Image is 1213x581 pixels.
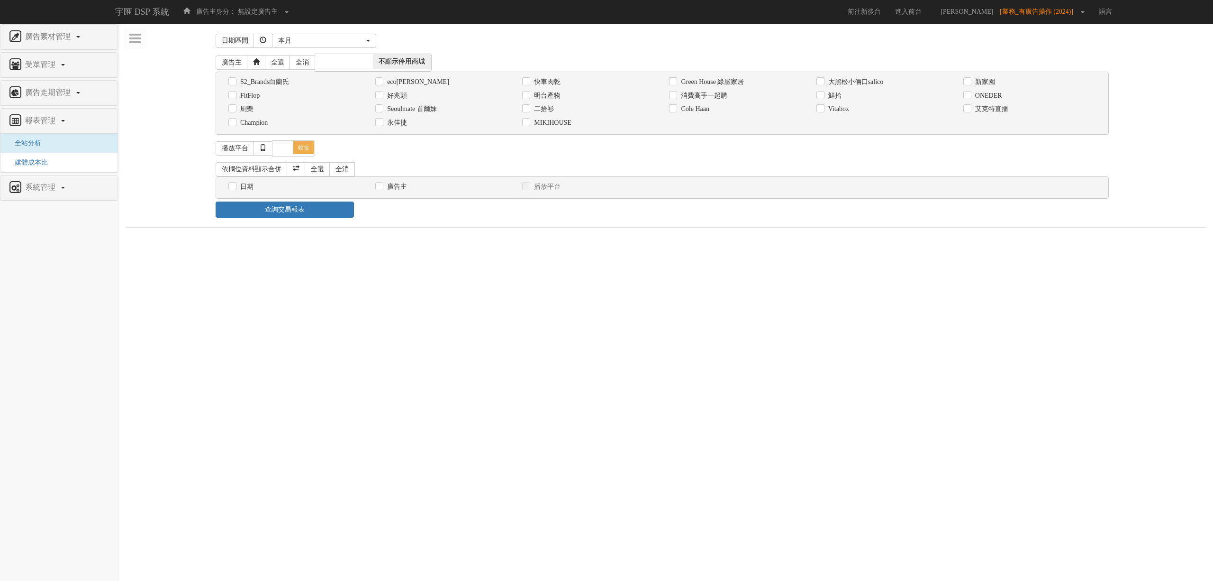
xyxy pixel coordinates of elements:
[385,104,437,114] label: Seoulmate 首爾妹
[8,113,110,129] a: 報表管理
[973,77,995,87] label: 新家園
[238,118,268,128] label: Champion
[23,183,60,191] span: 系統管理
[329,162,355,176] a: 全消
[238,91,260,101] label: FitFlop
[293,141,314,154] span: 收合
[936,8,998,15] span: [PERSON_NAME]
[238,104,253,114] label: 刷樂
[973,91,1002,101] label: ONEDER
[532,118,571,128] label: MIKIHOUSE
[272,34,376,48] button: 本月
[23,32,75,40] span: 廣告素材管理
[196,8,236,15] span: 廣告主身分：
[679,77,744,87] label: Green House 綠屋家居
[385,118,407,128] label: 永佳捷
[826,91,842,101] label: 鮮拾
[290,55,315,70] a: 全消
[532,182,561,192] label: 播放平台
[826,104,849,114] label: Vitabox
[532,91,561,101] label: 明台產物
[385,182,407,192] label: 廣告主
[973,104,1008,114] label: 艾克特直播
[373,54,431,69] span: 不顯示停用商城
[532,104,554,114] label: 二拾衫
[385,91,407,101] label: 好兆頭
[305,162,330,176] a: 全選
[8,57,110,73] a: 受眾管理
[8,139,41,147] a: 全站分析
[278,36,364,46] div: 本月
[265,55,290,70] a: 全選
[532,77,561,87] label: 快車肉乾
[385,77,449,87] label: eco[PERSON_NAME]
[8,159,48,166] a: 媒體成本比
[238,8,278,15] span: 無設定廣告主
[679,91,727,101] label: 消費高手一起購
[23,88,75,96] span: 廣告走期管理
[1000,8,1078,15] span: [業務_有廣告操作 (2024)]
[679,104,709,114] label: Cole Haan
[8,85,110,101] a: 廣告走期管理
[23,116,60,124] span: 報表管理
[238,182,253,192] label: 日期
[216,202,354,218] a: 查詢交易報表
[8,29,110,45] a: 廣告素材管理
[23,60,60,68] span: 受眾管理
[8,180,110,195] a: 系統管理
[238,77,289,87] label: S2_Brands白蘭氏
[826,77,884,87] label: 大黑松小倆口salico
